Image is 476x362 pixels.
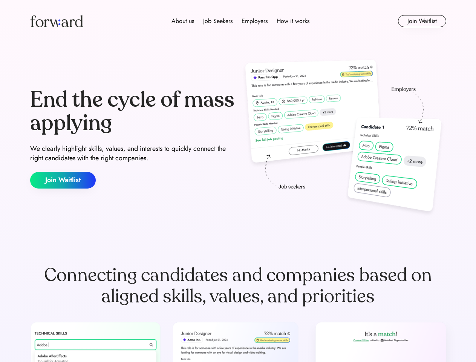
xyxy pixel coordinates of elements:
div: Employers [242,17,268,26]
button: Join Waitlist [30,172,96,189]
img: Forward logo [30,15,83,27]
div: How it works [277,17,309,26]
div: Connecting candidates and companies based on aligned skills, values, and priorities [30,265,446,307]
div: Job Seekers [203,17,233,26]
div: We clearly highlight skills, values, and interests to quickly connect the right candidates with t... [30,144,235,163]
div: End the cycle of mass applying [30,88,235,135]
button: Join Waitlist [398,15,446,27]
img: hero-image.png [241,57,446,219]
div: About us [171,17,194,26]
